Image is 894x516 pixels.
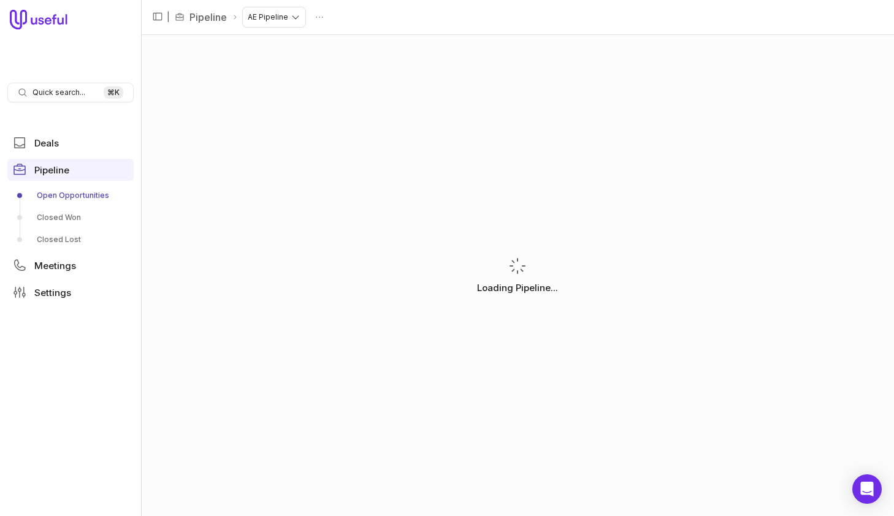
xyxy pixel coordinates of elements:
button: Collapse sidebar [148,7,167,26]
span: Settings [34,288,71,297]
div: Open Intercom Messenger [852,474,882,504]
p: Loading Pipeline... [477,281,558,295]
button: Actions [310,8,329,26]
a: Settings [7,281,134,303]
a: Meetings [7,254,134,276]
a: Pipeline [189,10,227,25]
div: Pipeline submenu [7,186,134,249]
a: Closed Won [7,208,134,227]
a: Closed Lost [7,230,134,249]
a: Open Opportunities [7,186,134,205]
span: Quick search... [32,88,85,97]
span: | [167,10,170,25]
span: Deals [34,138,59,148]
a: Pipeline [7,159,134,181]
a: Deals [7,132,134,154]
span: Meetings [34,261,76,270]
span: Pipeline [34,165,69,175]
kbd: ⌘ K [104,86,123,99]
